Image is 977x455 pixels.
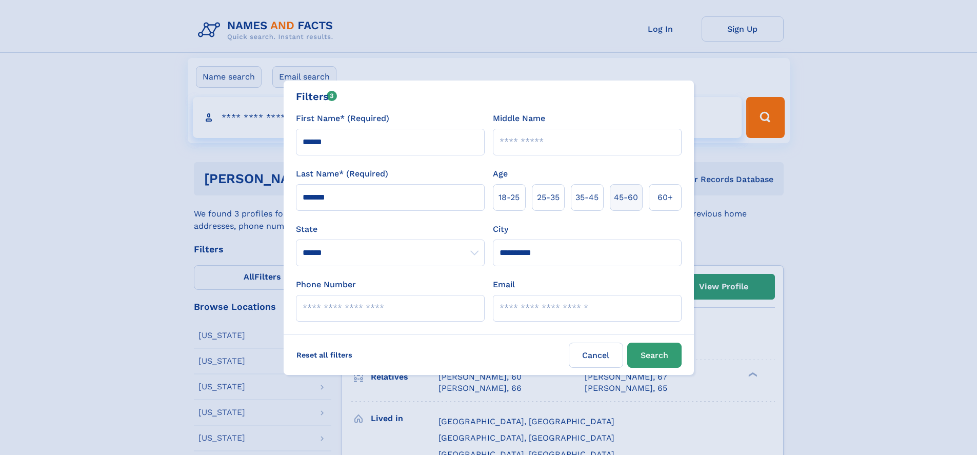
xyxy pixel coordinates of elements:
span: 35‑45 [575,191,599,204]
label: Age [493,168,508,180]
label: First Name* (Required) [296,112,389,125]
button: Search [627,343,682,368]
span: 60+ [657,191,673,204]
span: 25‑35 [537,191,560,204]
label: Last Name* (Required) [296,168,388,180]
label: State [296,223,485,235]
span: 18‑25 [499,191,520,204]
label: City [493,223,508,235]
div: Filters [296,89,337,104]
span: 45‑60 [614,191,638,204]
label: Middle Name [493,112,545,125]
label: Cancel [569,343,623,368]
label: Reset all filters [290,343,359,367]
label: Phone Number [296,279,356,291]
label: Email [493,279,515,291]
